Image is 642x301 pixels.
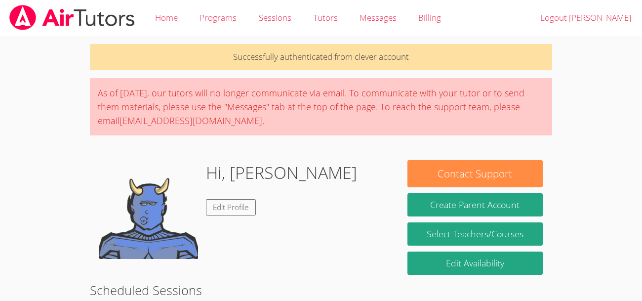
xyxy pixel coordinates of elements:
[407,252,543,275] a: Edit Availability
[90,44,552,70] p: Successfully authenticated from clever account
[407,222,543,246] a: Select Teachers/Courses
[99,160,198,259] img: default.png
[8,5,136,30] img: airtutors_banner-c4298cdbf04f3fff15de1276eac7730deb9818008684d7c2e4769d2f7ddbe033.png
[206,160,357,185] h1: Hi, [PERSON_NAME]
[360,12,397,23] span: Messages
[206,199,256,215] a: Edit Profile
[407,160,543,187] button: Contact Support
[90,281,552,300] h2: Scheduled Sessions
[90,78,552,135] div: As of [DATE], our tutors will no longer communicate via email. To communicate with your tutor or ...
[407,193,543,216] button: Create Parent Account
